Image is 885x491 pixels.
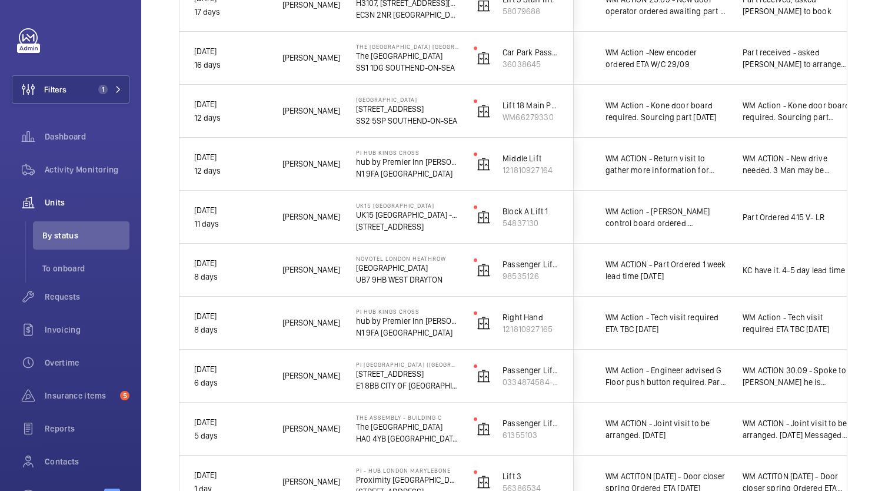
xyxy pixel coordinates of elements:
p: [STREET_ADDRESS] [356,368,458,380]
p: SS2 5SP SOUTHEND-ON-SEA [356,115,458,127]
p: 121810927165 [503,323,559,335]
p: WM66279330 [503,111,559,123]
p: 16 days [194,58,267,72]
p: 8 days [194,270,267,284]
p: 12 days [194,164,267,178]
span: [PERSON_NAME] [282,104,341,118]
p: [DATE] [194,45,267,58]
img: elevator.svg [477,316,491,330]
p: [DATE] [194,257,267,270]
p: N1 9FA [GEOGRAPHIC_DATA] [356,327,458,339]
span: WM Action - Tech visit required ETA TBC [DATE] [743,311,850,335]
span: KC have it. 4-5 day lead time [743,264,850,276]
span: Overtime [45,357,129,369]
p: N1 9FA [GEOGRAPHIC_DATA] [356,168,458,180]
span: WM Action -New encoder ordered ETA W/C 29/09 [605,47,727,70]
p: PI Hub Kings Cross [356,308,458,315]
span: WM ACTION - New drive needed. 3 Man may be needed Need repairs to get details for drive [743,152,850,176]
span: WM ACTION 30.09 - Spoke to [PERSON_NAME] he is planning on coming up the Office to look for the b... [743,364,850,388]
p: EC3N 2NR [GEOGRAPHIC_DATA] [356,9,458,21]
p: [DATE] [194,310,267,323]
span: Activity Monitoring [45,164,129,175]
p: 11 days [194,217,267,231]
p: 121810927164 [503,164,559,176]
p: [DATE] [194,363,267,376]
span: Invoicing [45,324,129,336]
img: elevator.svg [477,369,491,383]
p: 61355103 [503,429,559,441]
p: Proximity [GEOGRAPHIC_DATA] [356,474,458,486]
span: Requests [45,291,129,303]
p: UB7 9HB WEST DRAYTON [356,274,458,286]
p: E1 8BB CITY OF [GEOGRAPHIC_DATA] [356,380,458,392]
img: elevator.svg [477,157,491,171]
p: Block A Lift 1 [503,205,559,217]
p: 58079688 [503,5,559,17]
img: elevator.svg [477,422,491,436]
span: WM Action - Engineer advised G Floor push button required. Parts on order ETA TBC [605,364,727,388]
span: [PERSON_NAME] [282,263,341,277]
p: The [GEOGRAPHIC_DATA] [GEOGRAPHIC_DATA] [356,43,458,50]
p: 0334874584-1, LC15715/06 [503,376,559,388]
p: hub by Premier Inn [PERSON_NAME][GEOGRAPHIC_DATA] [356,315,458,327]
span: Part received - asked [PERSON_NAME] to arrange fitting with second man [743,47,850,70]
span: [PERSON_NAME] [282,475,341,489]
p: Car Park Passenger Lift right hand - 10302553-1 [503,47,559,58]
span: WM ACTION - Joint visit to be arranged. [DATE] [605,417,727,441]
p: PI [GEOGRAPHIC_DATA] ([GEOGRAPHIC_DATA]) [356,361,458,368]
span: By status [42,230,129,241]
p: The [GEOGRAPHIC_DATA] [356,421,458,433]
p: HA0 4YB [GEOGRAPHIC_DATA] [356,433,458,444]
img: elevator.svg [477,263,491,277]
span: Units [45,197,129,208]
span: WM ACTION - Joint visit to be arranged. [DATE] Messaged [PERSON_NAME] [743,417,850,441]
p: Passenger Lift A1 [503,364,559,376]
p: Lift 3 [503,470,559,482]
img: elevator.svg [477,210,491,224]
p: 98535126 [503,270,559,282]
span: [PERSON_NAME] [282,422,341,436]
p: 8 days [194,323,267,337]
p: [STREET_ADDRESS] [356,103,458,115]
p: PI Hub Kings Cross [356,149,458,156]
img: elevator.svg [477,475,491,489]
p: Right Hand [503,311,559,323]
p: Middle Lift [503,152,559,164]
img: elevator.svg [477,51,491,65]
span: [PERSON_NAME] [282,210,341,224]
p: [DATE] [194,151,267,164]
span: 1 [98,85,108,94]
span: [PERSON_NAME] [282,369,341,383]
span: WM ACTION - Return visit to gather more information for drive replacement ETA TBC. [DATE] [605,152,727,176]
p: [STREET_ADDRESS] [356,221,458,233]
p: [DATE] [194,469,267,482]
p: Lift 18 Main Passenger Lift [503,99,559,111]
p: 36038645 [503,58,559,70]
p: UK15 [GEOGRAPHIC_DATA] [356,202,458,209]
button: Filters1 [12,75,129,104]
p: [DATE] [194,98,267,111]
p: [DATE] [194,204,267,217]
p: NOVOTEL LONDON HEATHROW [356,255,458,262]
span: 5 [120,391,129,400]
p: 6 days [194,376,267,390]
span: [PERSON_NAME] [282,157,341,171]
p: 17 days [194,5,267,19]
span: To onboard [42,263,129,274]
p: SS1 1DG SOUTHEND-ON-SEA [356,62,458,74]
p: [DATE] [194,416,267,429]
p: The [GEOGRAPHIC_DATA] [356,50,458,62]
p: 12 days [194,111,267,125]
p: PI - Hub London Marylebone [356,467,458,474]
span: WM Action - Tech visit required ETA TBC [DATE] [605,311,727,335]
p: Passenger Lift 1 L/H [503,258,559,270]
p: 54837130 [503,217,559,229]
p: The Assembly - Building C [356,414,458,421]
span: Reports [45,423,129,434]
span: Filters [44,84,66,95]
span: WM Action - Kone door board required. Sourcing part [DATE] [743,99,850,123]
p: UK15 [GEOGRAPHIC_DATA] - [STREET_ADDRESS] [356,209,458,221]
span: Dashboard [45,131,129,142]
span: WM Action - [PERSON_NAME] control board ordered. Approximate ETA 10/10 [605,205,727,229]
span: WM ACTION - Part Ordered 1 week lead time [DATE] [605,258,727,282]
